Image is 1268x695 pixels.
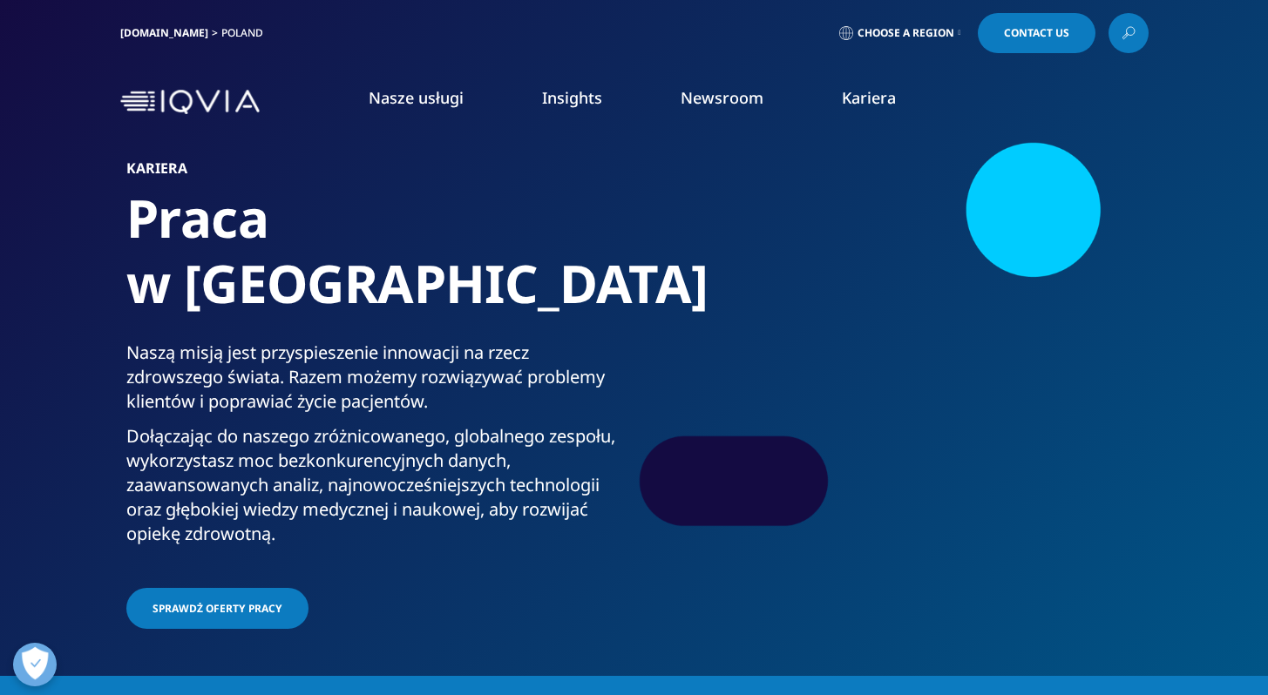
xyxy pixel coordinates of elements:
span: SPRAWDŻ OFERTY PRACY [153,601,282,616]
a: [DOMAIN_NAME] [120,25,208,40]
a: Insights [542,87,602,108]
nav: Primary [267,61,1149,143]
p: Dołączając do naszego zróżnicowanego, globalnego zespołu, wykorzystasz moc bezkonkurencyjnych dan... [126,424,627,557]
a: Newsroom [681,87,763,108]
button: Open Preferences [13,643,57,686]
a: Contact Us [978,13,1095,53]
h6: KARIERA [126,161,627,186]
img: 1161_colleagues-viewing-data-on-laptop.png [675,161,1142,509]
span: Choose a Region [858,26,954,40]
div: Poland [221,26,270,40]
a: Kariera [842,87,896,108]
p: Naszą misją jest przyspieszenie innowacji na rzecz zdrowszego świata. Razem możemy rozwiązywać pr... [126,341,627,424]
a: Nasze usługi [369,87,464,108]
h1: Praca w [GEOGRAPHIC_DATA] [126,186,627,341]
a: SPRAWDŻ OFERTY PRACY [126,588,309,629]
span: Contact Us [1004,28,1069,38]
